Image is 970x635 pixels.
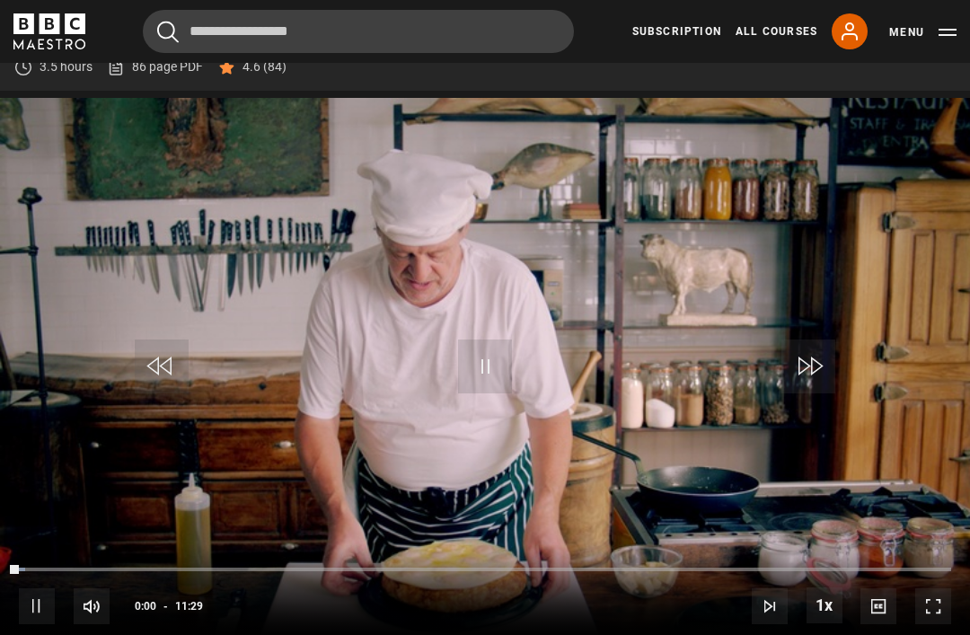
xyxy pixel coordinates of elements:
button: Next Lesson [752,588,788,624]
a: All Courses [736,23,817,40]
svg: BBC Maestro [13,13,85,49]
button: Playback Rate [807,587,842,623]
span: 11:29 [175,590,203,622]
span: - [163,600,168,613]
button: Mute [74,588,110,624]
span: 0:00 [135,590,156,622]
p: 3.5 hours [40,57,93,76]
button: Pause [19,588,55,624]
a: Subscription [632,23,721,40]
button: Toggle navigation [889,23,957,41]
p: 4.6 (84) [242,57,287,76]
a: 86 page PDF [107,57,203,76]
div: Progress Bar [19,568,951,571]
input: Search [143,10,574,53]
button: Submit the search query [157,21,179,43]
button: Fullscreen [915,588,951,624]
button: Captions [860,588,896,624]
